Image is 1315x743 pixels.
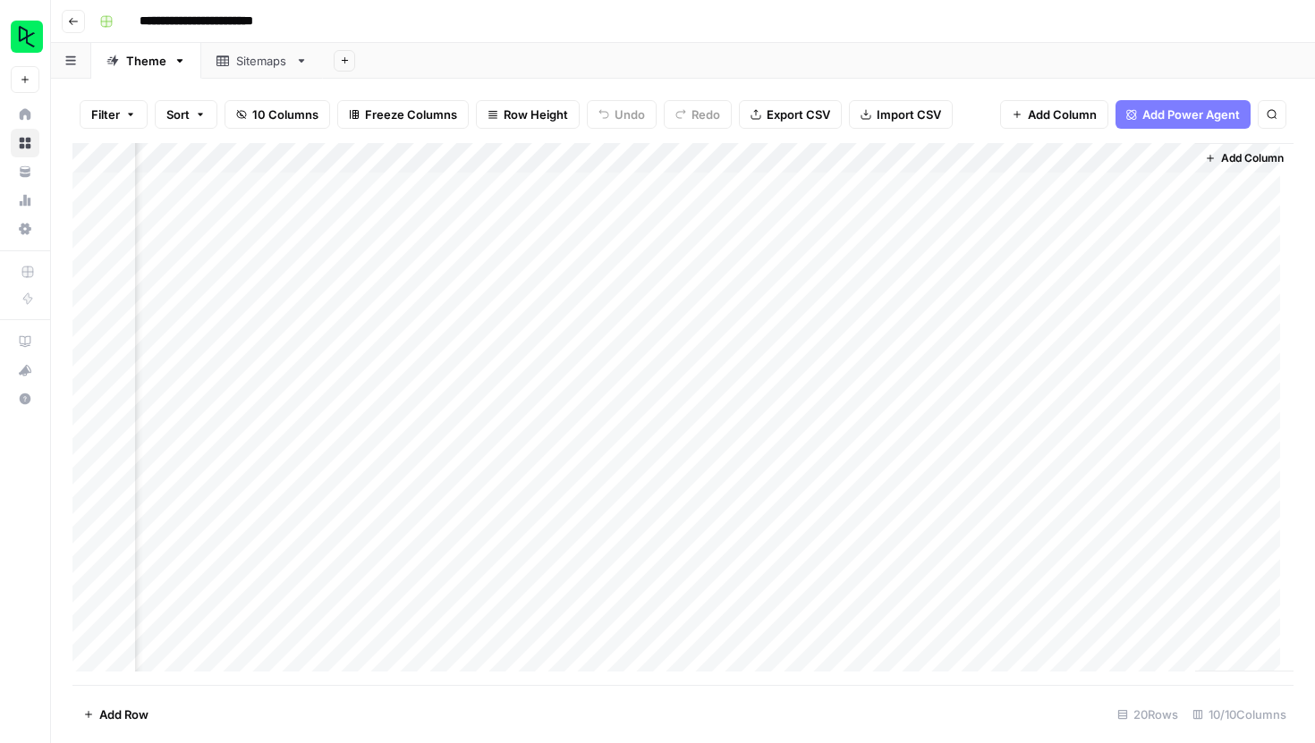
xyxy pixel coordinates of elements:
span: Undo [615,106,645,123]
a: Sitemaps [201,43,323,79]
span: Add Row [99,705,148,723]
span: Add Column [1028,106,1097,123]
a: Settings [11,215,39,243]
button: What's new? [11,356,39,384]
span: Import CSV [877,106,941,123]
button: Import CSV [849,100,953,129]
button: Workspace: DataCamp [11,14,39,59]
div: 20 Rows [1110,700,1185,729]
span: Redo [691,106,720,123]
a: Theme [91,43,201,79]
button: Help + Support [11,384,39,413]
button: Row Height [476,100,580,129]
a: Home [11,100,39,129]
button: Undo [587,100,657,129]
div: Sitemaps [236,52,288,70]
button: 10 Columns [225,100,330,129]
button: Add Column [1198,147,1291,170]
span: Export CSV [767,106,830,123]
a: Usage [11,186,39,215]
button: Export CSV [739,100,842,129]
span: Sort [166,106,190,123]
span: Add Column [1221,150,1284,166]
button: Freeze Columns [337,100,469,129]
span: Freeze Columns [365,106,457,123]
a: AirOps Academy [11,327,39,356]
button: Redo [664,100,732,129]
button: Add Row [72,700,159,729]
span: 10 Columns [252,106,318,123]
button: Add Column [1000,100,1108,129]
a: Browse [11,129,39,157]
button: Add Power Agent [1116,100,1251,129]
div: 10/10 Columns [1185,700,1294,729]
button: Sort [155,100,217,129]
img: DataCamp Logo [11,21,43,53]
div: Theme [126,52,166,70]
button: Filter [80,100,148,129]
a: Your Data [11,157,39,186]
span: Add Power Agent [1142,106,1240,123]
span: Filter [91,106,120,123]
div: What's new? [12,357,38,384]
span: Row Height [504,106,568,123]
